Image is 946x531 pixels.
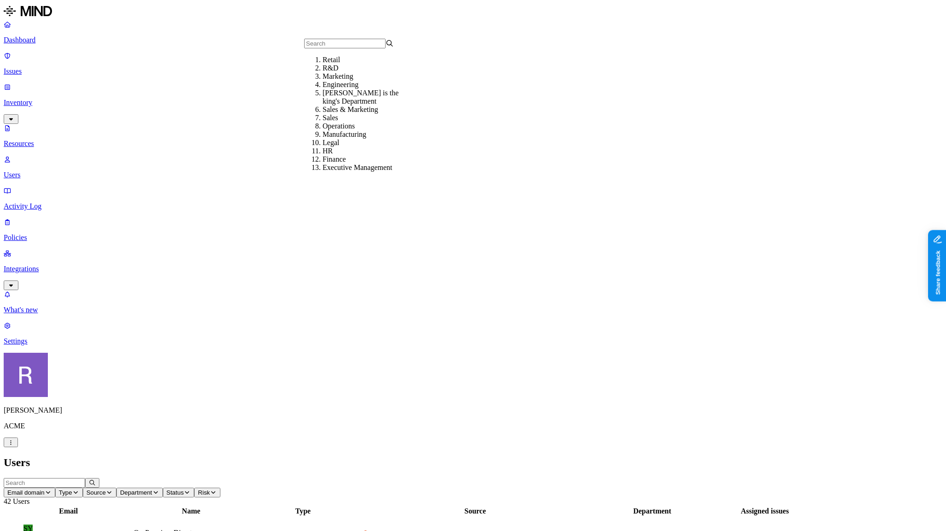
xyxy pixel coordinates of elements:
[250,507,356,515] div: Type
[4,265,942,273] p: Integrations
[7,489,45,496] span: Email domain
[4,4,942,20] a: MIND
[198,489,210,496] span: Risk
[323,64,412,72] div: R&D
[323,89,412,105] div: [PERSON_NAME] is the king's Department
[4,140,942,148] p: Resources
[595,507,710,515] div: Department
[323,163,412,172] div: Executive Management
[711,507,818,515] div: Assigned issues
[4,233,942,242] p: Policies
[4,4,52,18] img: MIND
[5,507,132,515] div: Email
[323,105,412,114] div: Sales & Marketing
[4,456,942,469] h2: Users
[4,36,942,44] p: Dashboard
[323,139,412,147] div: Legal
[59,489,72,496] span: Type
[4,202,942,210] p: Activity Log
[4,321,942,345] a: Settings
[304,39,386,48] input: Search
[323,147,412,155] div: HR
[4,478,85,488] input: Search
[323,122,412,130] div: Operations
[4,83,942,123] a: Inventory
[4,155,942,179] a: Users
[4,124,942,148] a: Resources
[134,507,249,515] div: Name
[167,489,184,496] span: Status
[4,306,942,314] p: What's new
[4,171,942,179] p: Users
[4,99,942,107] p: Inventory
[4,67,942,76] p: Issues
[120,489,152,496] span: Department
[4,497,29,505] span: 42 Users
[358,507,593,515] div: Source
[4,290,942,314] a: What's new
[4,337,942,345] p: Settings
[323,81,412,89] div: Engineering
[323,130,412,139] div: Manufacturing
[4,52,942,76] a: Issues
[323,114,412,122] div: Sales
[4,353,48,397] img: Rich Thompson
[323,72,412,81] div: Marketing
[4,218,942,242] a: Policies
[4,187,942,210] a: Activity Log
[87,489,106,496] span: Source
[4,20,942,44] a: Dashboard
[4,422,942,430] p: ACME
[323,155,412,163] div: Finance
[4,249,942,289] a: Integrations
[323,56,412,64] div: Retail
